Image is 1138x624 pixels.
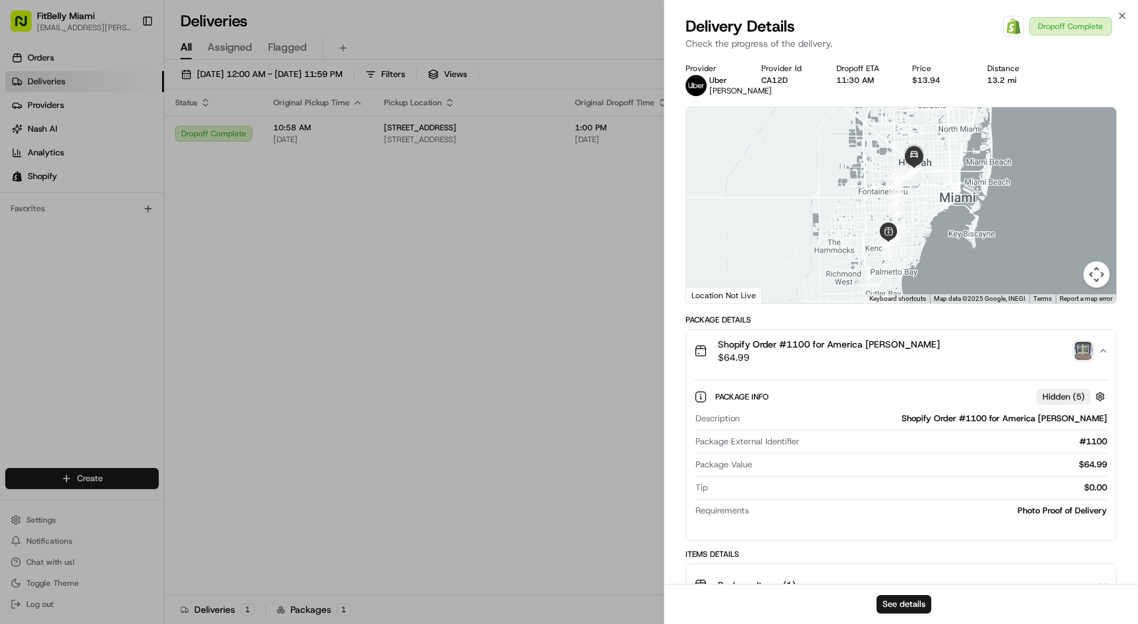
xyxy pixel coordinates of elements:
span: Requirements [695,505,749,517]
button: See details [877,595,931,613]
div: Start new chat [59,126,216,139]
img: Google [690,286,733,303]
img: 1736555255976-a54dd68f-1ca7-489b-9aae-adbdc363a1c4 [13,126,37,149]
span: $64.99 [718,351,940,364]
a: Report a map error [1060,295,1112,302]
div: 11 [889,185,904,199]
a: Shopify [1003,16,1024,37]
button: Map camera controls [1083,261,1110,288]
span: API Documentation [124,294,211,307]
div: Items Details [686,549,1117,559]
span: [DATE] [189,240,216,250]
div: 6 [888,229,903,244]
span: [PERSON_NAME] [709,86,772,96]
span: [DEMOGRAPHIC_DATA][PERSON_NAME] [41,204,179,215]
img: uber-new-logo.jpeg [686,75,707,96]
div: Past conversations [13,171,88,182]
img: Jesus Salinas [13,227,34,248]
span: Map data ©2025 Google, INEGI [934,295,1025,302]
div: 13 [889,165,904,180]
input: Clear [34,85,217,99]
div: 18 [907,161,921,176]
div: 14 [895,165,909,180]
img: photo_proof_of_delivery image [1074,342,1093,360]
div: 📗 [13,296,24,306]
a: 💻API Documentation [106,289,217,313]
span: Delivery Details [686,16,795,37]
span: Hidden ( 5 ) [1043,391,1085,403]
span: Shopify Order #1100 for America [PERSON_NAME] [718,338,940,351]
div: 8 [890,205,904,220]
div: Distance [987,63,1042,74]
span: Knowledge Base [26,294,101,307]
button: Package Items (1) [686,564,1116,606]
button: Start new chat [224,130,240,145]
img: Nash [13,13,40,39]
img: Shopify [1006,18,1021,34]
a: Powered byPylon [93,326,159,336]
div: 16 [904,165,918,180]
div: 9 [889,197,904,211]
button: Hidden (5) [1037,388,1108,405]
div: 7 [890,222,905,236]
span: Package External Identifier [695,436,799,448]
span: Package Info [715,392,771,402]
div: Location Not Live [686,287,762,303]
span: [DATE] [189,204,216,215]
a: Open this area in Google Maps (opens a new window) [690,286,733,303]
div: $0.00 [713,482,1107,494]
span: • [182,240,186,250]
div: Dropoff ETA [836,63,891,74]
span: Package Items ( 1 ) [718,579,796,592]
button: Shopify Order #1100 for America [PERSON_NAME]$64.99photo_proof_of_delivery image [686,330,1116,372]
img: Jesus Salinas [13,192,34,213]
div: Package Details [686,315,1117,325]
div: 💻 [111,296,122,306]
div: Provider [686,63,740,74]
span: Tip [695,482,708,494]
div: 17 [905,161,919,176]
div: #1100 [805,436,1107,448]
span: Description [695,413,740,425]
div: $64.99 [757,459,1107,471]
div: Price [912,63,967,74]
div: Provider Id [761,63,816,74]
button: CA12D [761,75,788,86]
a: Terms (opens in new tab) [1033,295,1052,302]
div: 13.2 mi [987,75,1042,86]
button: See all [204,169,240,184]
div: Shopify Order #1100 for America [PERSON_NAME]$64.99photo_proof_of_delivery image [686,372,1116,540]
div: We're available if you need us! [59,139,181,149]
img: 4920774857489_3d7f54699973ba98c624_72.jpg [28,126,51,149]
div: 10 [888,192,903,207]
span: Uber [709,75,727,86]
div: 15 [899,166,913,180]
div: Shopify Order #1100 for America [PERSON_NAME] [745,413,1107,425]
p: Welcome 👋 [13,53,240,74]
button: Keyboard shortcuts [869,294,926,303]
div: $13.94 [912,75,967,86]
div: 12 [888,174,903,189]
span: • [182,204,186,215]
span: [DEMOGRAPHIC_DATA][PERSON_NAME] [41,240,179,250]
p: Check the progress of the delivery. [686,37,1117,50]
div: 11:30 AM [836,75,891,86]
a: 📗Knowledge Base [8,289,106,313]
span: Pylon [131,326,159,336]
div: Photo Proof of Delivery [754,505,1107,517]
span: Package Value [695,459,752,471]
